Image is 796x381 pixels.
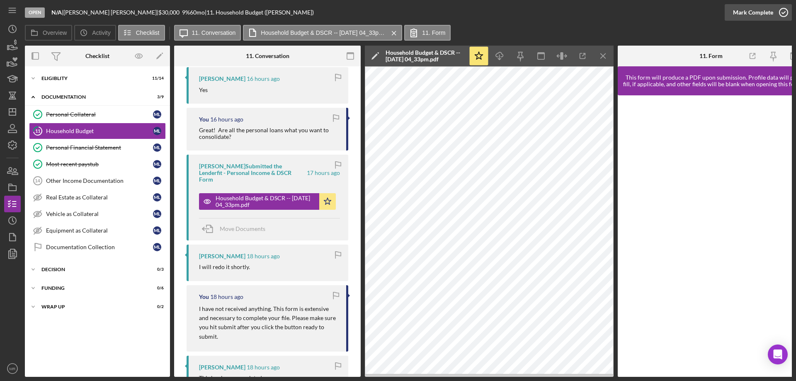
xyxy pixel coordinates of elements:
[404,25,451,41] button: 11. Form
[29,106,166,123] a: Personal CollateralML
[199,264,250,270] div: I will redo it shortly.
[46,144,153,151] div: Personal Financial Statement
[41,267,143,272] div: Decision
[51,9,62,16] b: N/A
[199,304,338,342] p: I have not received anything. This form is extensive and necessary to complete your file. Please ...
[153,143,161,152] div: M L
[205,9,314,16] div: | 11. Household Budget ([PERSON_NAME])
[4,360,21,377] button: MR
[199,218,274,239] button: Move Documents
[46,128,153,134] div: Household Budget
[35,128,40,133] tspan: 11
[190,9,205,16] div: 60 mo
[46,244,153,250] div: Documentation Collection
[29,123,166,139] a: 11Household BudgetML
[768,345,788,364] div: Open Intercom Messenger
[153,243,161,251] div: M L
[153,127,161,135] div: M L
[10,366,16,371] text: MR
[199,75,245,82] div: [PERSON_NAME]
[35,178,40,183] tspan: 14
[199,193,336,210] button: Household Budget & DSCR -- [DATE] 04_33pm.pdf
[243,25,402,41] button: Household Budget & DSCR -- [DATE] 04_33pm.pdf
[92,29,110,36] label: Activity
[46,194,153,201] div: Real Estate as Collateral
[153,210,161,218] div: M L
[725,4,792,21] button: Mark Complete
[41,304,143,309] div: Wrap up
[192,29,236,36] label: 11. Conversation
[261,29,385,36] label: Household Budget & DSCR -- [DATE] 04_33pm.pdf
[199,163,306,183] div: [PERSON_NAME] Submitted the Lenderfit - Personal Income & DSCR Form
[63,9,158,16] div: [PERSON_NAME] [PERSON_NAME] |
[153,177,161,185] div: M L
[199,364,245,371] div: [PERSON_NAME]
[699,53,723,59] div: 11. Form
[199,253,245,260] div: [PERSON_NAME]
[733,4,773,21] div: Mark Complete
[158,9,180,16] span: $30,000
[29,172,166,189] a: 14Other Income DocumentationML
[29,222,166,239] a: Equipment as CollateralML
[422,29,445,36] label: 11. Form
[46,111,153,118] div: Personal Collateral
[46,211,153,217] div: Vehicle as Collateral
[307,170,340,176] time: 2025-09-11 20:34
[74,25,116,41] button: Activity
[386,49,464,63] div: Household Budget & DSCR -- [DATE] 04_33pm.pdf
[246,53,289,59] div: 11. Conversation
[199,127,338,140] div: Great! Are all the personal loans what you want to consolidate?
[51,9,63,16] div: |
[46,177,153,184] div: Other Income Documentation
[29,189,166,206] a: Real Estate as CollateralML
[41,286,143,291] div: Funding
[216,195,315,208] div: Household Budget & DSCR -- [DATE] 04_33pm.pdf
[46,227,153,234] div: Equipment as Collateral
[149,286,164,291] div: 0 / 6
[29,156,166,172] a: Most recent paystubML
[25,7,45,18] div: Open
[46,161,153,167] div: Most recent paystub
[199,294,209,300] div: You
[149,267,164,272] div: 0 / 3
[85,53,109,59] div: Checklist
[199,87,208,93] div: Yes
[247,253,280,260] time: 2025-09-11 19:25
[149,76,164,81] div: 11 / 14
[247,364,280,371] time: 2025-09-11 19:21
[118,25,165,41] button: Checklist
[199,116,209,123] div: You
[29,206,166,222] a: Vehicle as CollateralML
[41,76,143,81] div: Eligiblity
[174,25,241,41] button: 11. Conversation
[153,110,161,119] div: M L
[210,294,243,300] time: 2025-09-11 19:23
[149,304,164,309] div: 0 / 2
[182,9,190,16] div: 9 %
[220,225,265,232] span: Move Documents
[153,193,161,201] div: M L
[29,239,166,255] a: Documentation CollectionML
[247,75,280,82] time: 2025-09-11 21:20
[149,95,164,99] div: 3 / 9
[29,139,166,156] a: Personal Financial StatementML
[43,29,67,36] label: Overview
[25,25,72,41] button: Overview
[136,29,160,36] label: Checklist
[153,160,161,168] div: M L
[210,116,243,123] time: 2025-09-11 21:19
[153,226,161,235] div: M L
[41,95,143,99] div: Documentation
